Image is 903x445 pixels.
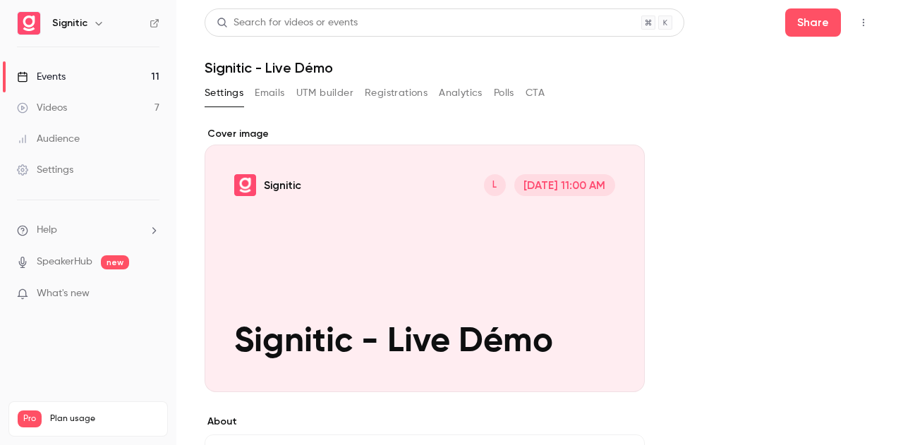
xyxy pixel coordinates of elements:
[143,288,159,300] iframe: Noticeable Trigger
[205,127,645,141] label: Cover image
[17,163,73,177] div: Settings
[17,223,159,238] li: help-dropdown-opener
[217,16,358,30] div: Search for videos or events
[50,413,159,425] span: Plan usage
[37,255,92,269] a: SpeakerHub
[785,8,841,37] button: Share
[18,12,40,35] img: Signitic
[37,223,57,238] span: Help
[365,82,428,104] button: Registrations
[17,132,80,146] div: Audience
[205,127,645,392] section: Cover image
[17,70,66,84] div: Events
[52,16,87,30] h6: Signitic
[205,82,243,104] button: Settings
[37,286,90,301] span: What's new
[18,410,42,427] span: Pro
[205,59,875,76] h1: Signitic - Live Démo
[205,415,645,429] label: About
[439,82,483,104] button: Analytics
[255,82,284,104] button: Emails
[101,255,129,269] span: new
[526,82,545,104] button: CTA
[17,101,67,115] div: Videos
[494,82,514,104] button: Polls
[296,82,353,104] button: UTM builder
